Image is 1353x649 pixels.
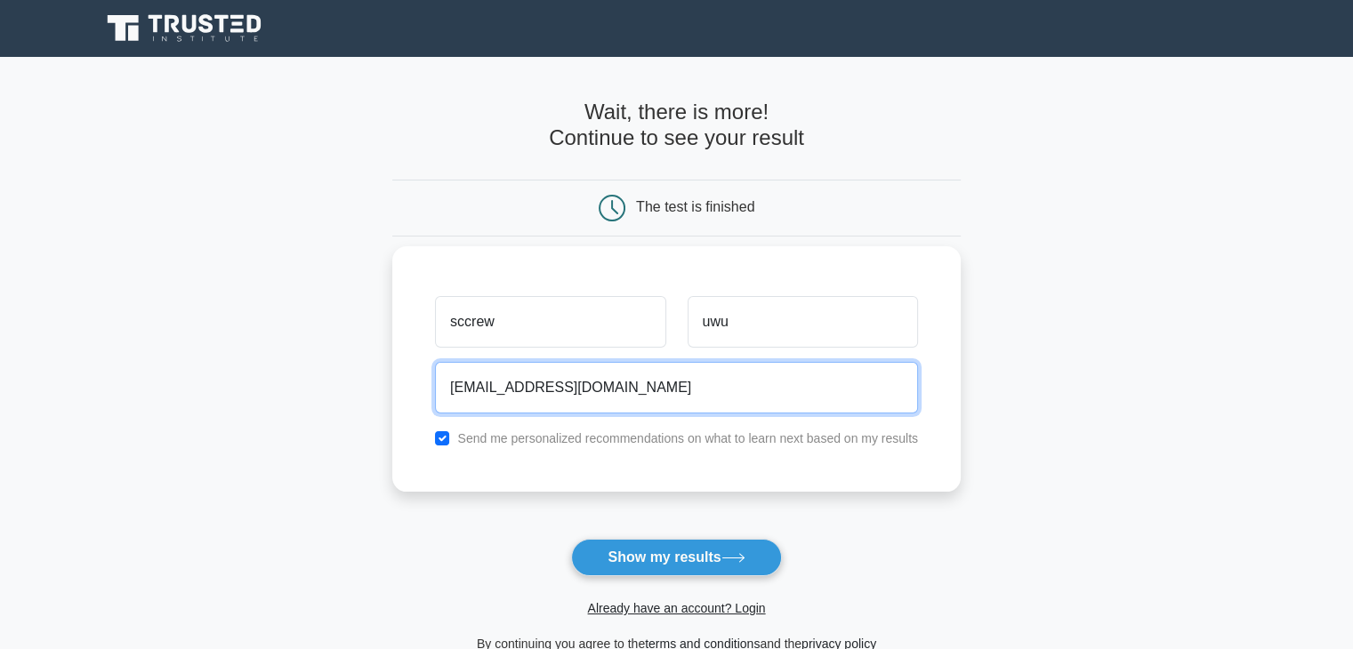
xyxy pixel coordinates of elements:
[688,296,918,348] input: Last name
[636,199,754,214] div: The test is finished
[435,362,918,413] input: Email
[435,296,665,348] input: First name
[392,100,961,151] h4: Wait, there is more! Continue to see your result
[457,431,918,445] label: Send me personalized recommendations on what to learn next based on my results
[587,601,765,615] a: Already have an account? Login
[571,539,781,576] button: Show my results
